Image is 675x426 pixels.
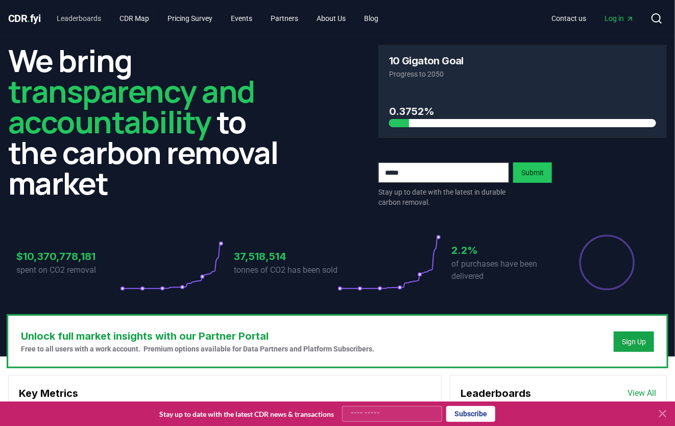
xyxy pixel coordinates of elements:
[605,13,634,23] span: Log in
[543,9,594,28] a: Contact us
[28,12,31,25] span: .
[378,187,509,207] p: Stay up to date with the latest in durable carbon removal.
[614,332,654,352] button: Sign Up
[451,258,555,282] p: of purchases have been delivered
[49,9,387,28] nav: Main
[578,234,636,291] div: Percentage of sales delivered
[223,9,261,28] a: Events
[21,344,374,354] p: Free to all users with a work account. Premium options available for Data Partners and Platform S...
[628,387,656,399] a: View All
[513,162,552,183] button: Submit
[451,243,555,258] h3: 2.2%
[543,9,642,28] nav: Main
[8,11,41,26] a: CDR.fyi
[356,9,387,28] a: Blog
[622,337,646,347] a: Sign Up
[263,9,307,28] a: Partners
[16,249,120,264] h3: $10,370,778,181
[19,386,431,401] h3: Key Metrics
[596,9,642,28] a: Log in
[234,264,337,276] p: tonnes of CO2 has been sold
[112,9,158,28] a: CDR Map
[234,249,337,264] h3: 37,518,514
[461,386,531,401] h3: Leaderboards
[160,9,221,28] a: Pricing Survey
[389,104,656,119] h3: 0.3752%
[8,45,297,198] h2: We bring to the carbon removal market
[49,9,110,28] a: Leaderboards
[309,9,354,28] a: About Us
[16,264,120,276] p: spent on CO2 removal
[8,12,41,25] span: CDR fyi
[389,69,656,79] p: Progress to 2050
[8,70,255,143] span: transparency and accountability
[21,328,374,344] h3: Unlock full market insights with our Partner Portal
[389,56,464,66] h3: 10 Gigaton Goal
